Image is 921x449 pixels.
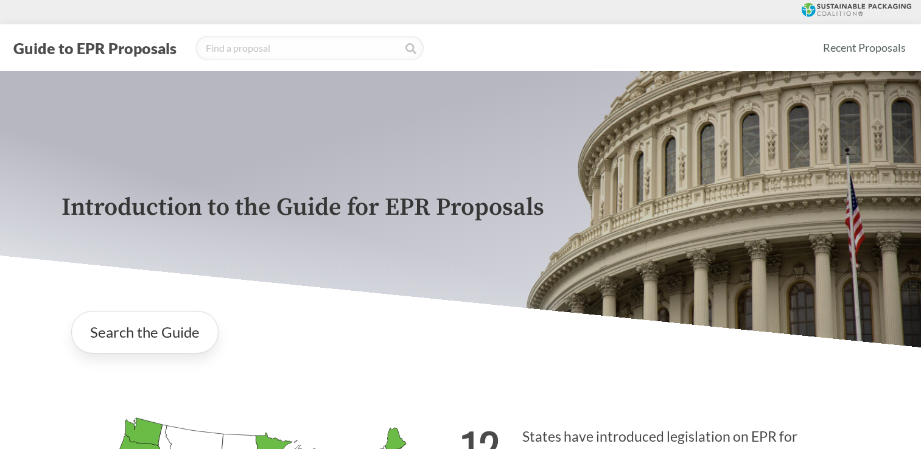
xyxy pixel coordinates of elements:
[818,34,911,61] a: Recent Proposals
[71,311,219,353] a: Search the Guide
[195,36,424,60] input: Find a proposal
[10,38,180,58] button: Guide to EPR Proposals
[61,194,860,221] p: Introduction to the Guide for EPR Proposals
